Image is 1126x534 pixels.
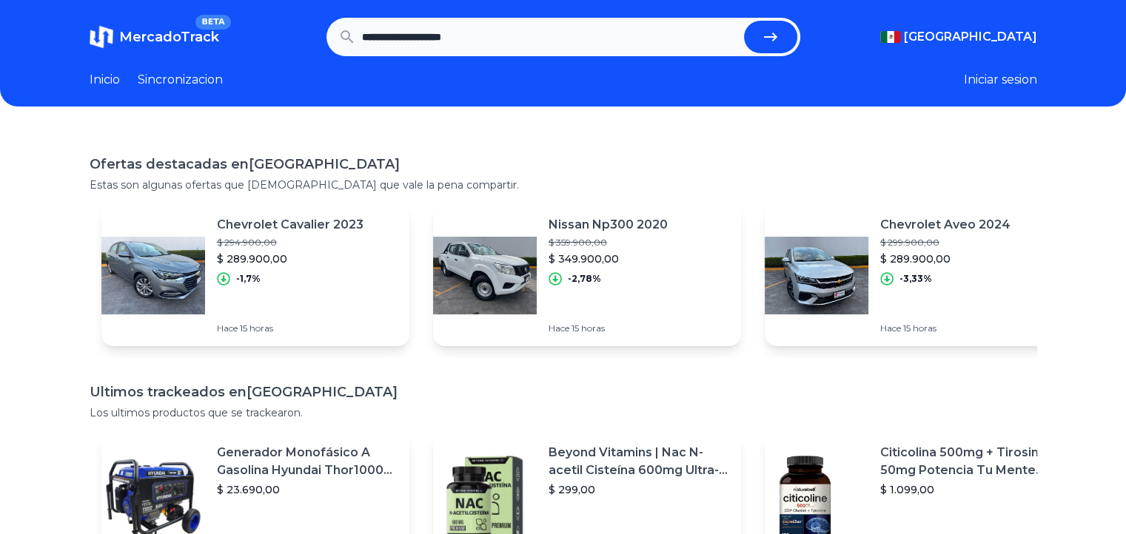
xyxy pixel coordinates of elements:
[217,251,363,266] p: $ 289.900,00
[880,216,1011,234] p: Chevrolet Aveo 2024
[101,223,205,327] img: Featured image
[119,29,219,45] span: MercadoTrack
[101,204,409,346] a: Featured imageChevrolet Cavalier 2023$ 294.900,00$ 289.900,00-1,7%Hace 15 horas
[433,223,537,327] img: Featured image
[880,28,1037,46] button: [GEOGRAPHIC_DATA]
[217,322,363,334] p: Hace 15 horas
[433,204,741,346] a: Featured imageNissan Np300 2020$ 359.900,00$ 349.900,00-2,78%Hace 15 horas
[765,223,868,327] img: Featured image
[549,251,668,266] p: $ 349.900,00
[549,482,729,497] p: $ 299,00
[880,251,1011,266] p: $ 289.900,00
[904,28,1037,46] span: [GEOGRAPHIC_DATA]
[217,444,398,479] p: Generador Monofásico A Gasolina Hyundai Thor10000 P 11.5 Kw
[217,216,363,234] p: Chevrolet Cavalier 2023
[90,71,120,89] a: Inicio
[90,154,1037,175] h1: Ofertas destacadas en [GEOGRAPHIC_DATA]
[90,382,1037,402] h1: Ultimos trackeados en [GEOGRAPHIC_DATA]
[880,444,1061,479] p: Citicolina 500mg + Tirosina 50mg Potencia Tu Mente (120caps) Sabor Sin Sabor
[964,71,1037,89] button: Iniciar sesion
[549,216,668,234] p: Nissan Np300 2020
[880,31,901,43] img: Mexico
[765,204,1073,346] a: Featured imageChevrolet Aveo 2024$ 299.900,00$ 289.900,00-3,33%Hace 15 horas
[217,482,398,497] p: $ 23.690,00
[880,237,1011,249] p: $ 299.900,00
[568,273,601,285] p: -2,78%
[217,237,363,249] p: $ 294.900,00
[880,482,1061,497] p: $ 1.099,00
[899,273,932,285] p: -3,33%
[90,178,1037,192] p: Estas son algunas ofertas que [DEMOGRAPHIC_DATA] que vale la pena compartir.
[138,71,223,89] a: Sincronizacion
[549,444,729,479] p: Beyond Vitamins | Nac N-acetil Cisteína 600mg Ultra-premium Con Inulina De Agave (prebiótico Natu...
[880,322,1011,334] p: Hace 15 horas
[236,273,261,285] p: -1,7%
[549,237,668,249] p: $ 359.900,00
[90,25,219,49] a: MercadoTrackBETA
[549,322,668,334] p: Hace 15 horas
[90,25,113,49] img: MercadoTrack
[90,405,1037,420] p: Los ultimos productos que se trackearon.
[195,15,230,30] span: BETA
